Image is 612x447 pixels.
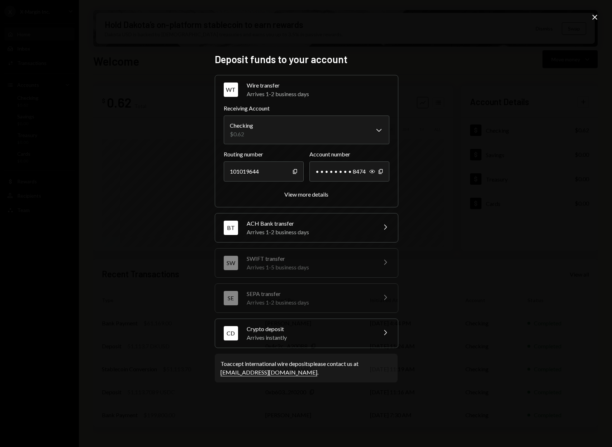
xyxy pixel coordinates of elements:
button: WTWire transferArrives 1-2 business days [215,75,398,104]
div: SEPA transfer [247,290,372,298]
button: CDCrypto depositArrives instantly [215,319,398,348]
button: Receiving Account [224,116,389,144]
div: ACH Bank transfer [247,219,372,228]
button: SESEPA transferArrives 1-2 business days [215,284,398,312]
div: WT [224,83,238,97]
button: BTACH Bank transferArrives 1-2 business days [215,213,398,242]
label: Account number [309,150,389,159]
div: Arrives instantly [247,333,372,342]
div: Arrives 1-5 business days [247,263,372,272]
div: Wire transfer [247,81,389,90]
div: Arrives 1-2 business days [247,90,389,98]
button: View more details [284,191,328,198]
div: • • • • • • • • 8474 [309,161,389,182]
div: Crypto deposit [247,325,372,333]
div: Arrives 1-2 business days [247,298,372,307]
div: Arrives 1-2 business days [247,228,372,236]
button: SWSWIFT transferArrives 1-5 business days [215,249,398,277]
div: SW [224,256,238,270]
div: CD [224,326,238,340]
a: [EMAIL_ADDRESS][DOMAIN_NAME] [220,369,317,376]
div: WTWire transferArrives 1-2 business days [224,104,389,198]
div: BT [224,221,238,235]
h2: Deposit funds to your account [215,52,398,66]
div: To accept international wire deposits please contact us at . [220,359,392,377]
div: SWIFT transfer [247,254,372,263]
div: SE [224,291,238,305]
label: Routing number [224,150,304,159]
div: 101019644 [224,161,304,182]
label: Receiving Account [224,104,389,113]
